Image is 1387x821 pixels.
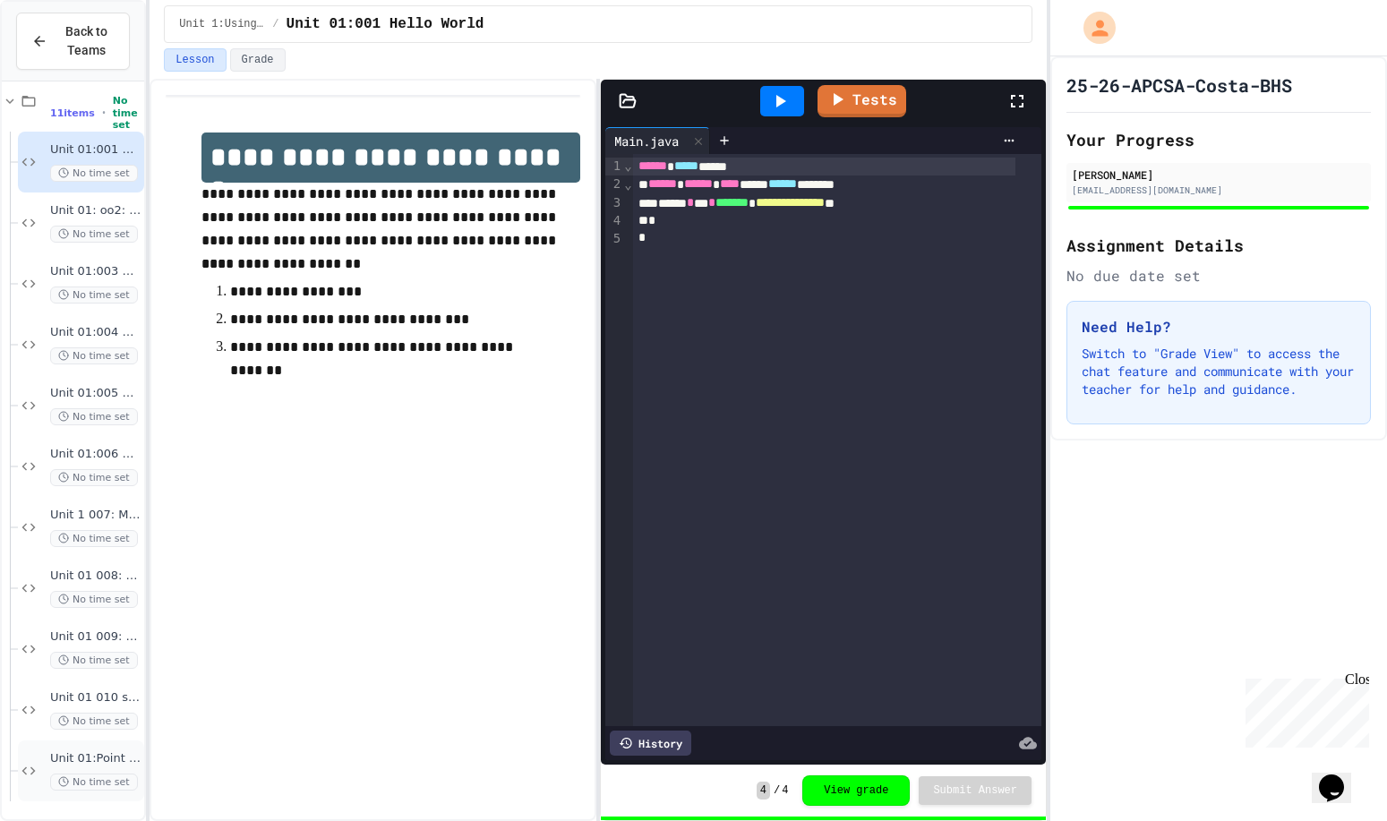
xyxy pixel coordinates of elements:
[230,48,286,72] button: Grade
[757,782,770,800] span: 4
[50,469,138,486] span: No time set
[50,751,141,766] span: Unit 01:Point Practice 1
[272,17,278,31] span: /
[7,7,124,114] div: Chat with us now!Close
[287,13,484,35] span: Unit 01:001 Hello World
[605,230,623,248] div: 5
[50,629,141,645] span: Unit 01 009: static method STRING Los hombres no lloran
[50,408,138,425] span: No time set
[50,165,138,182] span: No time set
[782,783,788,798] span: 4
[50,347,138,364] span: No time set
[605,212,623,230] div: 4
[50,591,138,608] span: No time set
[50,203,141,218] span: Unit 01: oo2: Creating Variables and Printing
[605,127,710,154] div: Main.java
[1065,7,1120,48] div: My Account
[50,386,141,401] span: Unit 01:005 Compute Pay
[50,286,138,304] span: No time set
[50,690,141,706] span: Unit 01 010 static methods STRING BANNERS
[623,158,632,173] span: Fold line
[610,731,691,756] div: History
[50,107,95,119] span: 11 items
[50,226,138,243] span: No time set
[1312,749,1369,803] iframe: chat widget
[50,325,141,340] span: Unit 01:004 Creating and Printing Variables 5
[113,95,141,131] span: No time set
[1082,316,1356,338] h3: Need Help?
[818,85,906,117] a: Tests
[58,22,115,60] span: Back to Teams
[50,713,138,730] span: No time set
[774,783,780,798] span: /
[1066,73,1292,98] h1: 25-26-APCSA-Costa-BHS
[605,132,688,150] div: Main.java
[919,776,1032,805] button: Submit Answer
[1238,671,1369,748] iframe: chat widget
[50,774,138,791] span: No time set
[1066,127,1371,152] h2: Your Progress
[1072,184,1366,197] div: [EMAIL_ADDRESS][DOMAIN_NAME]
[50,508,141,523] span: Unit 1 007: More Casting Practice
[1066,233,1371,258] h2: Assignment Details
[1082,345,1356,398] p: Switch to "Grade View" to access the chat feature and communicate with your teacher for help and ...
[933,783,1017,798] span: Submit Answer
[50,142,141,158] span: Unit 01:001 Hello World
[605,194,623,212] div: 3
[50,530,138,547] span: No time set
[802,775,910,806] button: View grade
[50,569,141,584] span: Unit 01 008: Static Method STRING Ex 1.12 Fight Song
[50,447,141,462] span: Unit 01:006 Compute Total Due
[179,17,265,31] span: Unit 1:Using Objects and Methods
[1072,167,1366,183] div: [PERSON_NAME]
[164,48,226,72] button: Lesson
[50,264,141,279] span: Unit 01:003 Creating and Printing Variables 3
[605,158,623,175] div: 1
[605,175,623,193] div: 2
[16,13,130,70] button: Back to Teams
[1066,265,1371,286] div: No due date set
[623,177,632,192] span: Fold line
[102,106,106,120] span: •
[50,652,138,669] span: No time set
